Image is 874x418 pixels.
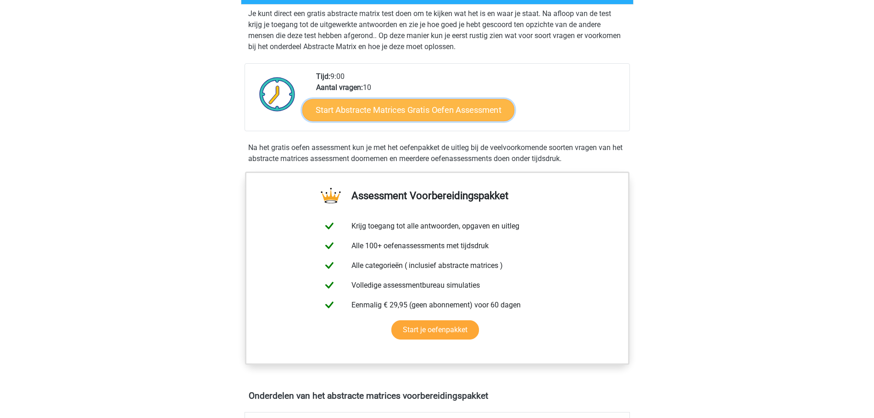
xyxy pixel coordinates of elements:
h4: Onderdelen van het abstracte matrices voorbereidingspakket [249,390,626,401]
a: Start Abstracte Matrices Gratis Oefen Assessment [302,99,514,121]
a: Start je oefenpakket [391,320,479,340]
img: Klok [254,71,301,117]
b: Tijd: [316,72,330,81]
div: 9:00 10 [309,71,629,131]
p: Je kunt direct een gratis abstracte matrix test doen om te kijken wat het is en waar je staat. Na... [248,8,626,52]
b: Aantal vragen: [316,83,363,92]
div: Na het gratis oefen assessment kun je met het oefenpakket de uitleg bij de veelvoorkomende soorte... [245,142,630,164]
